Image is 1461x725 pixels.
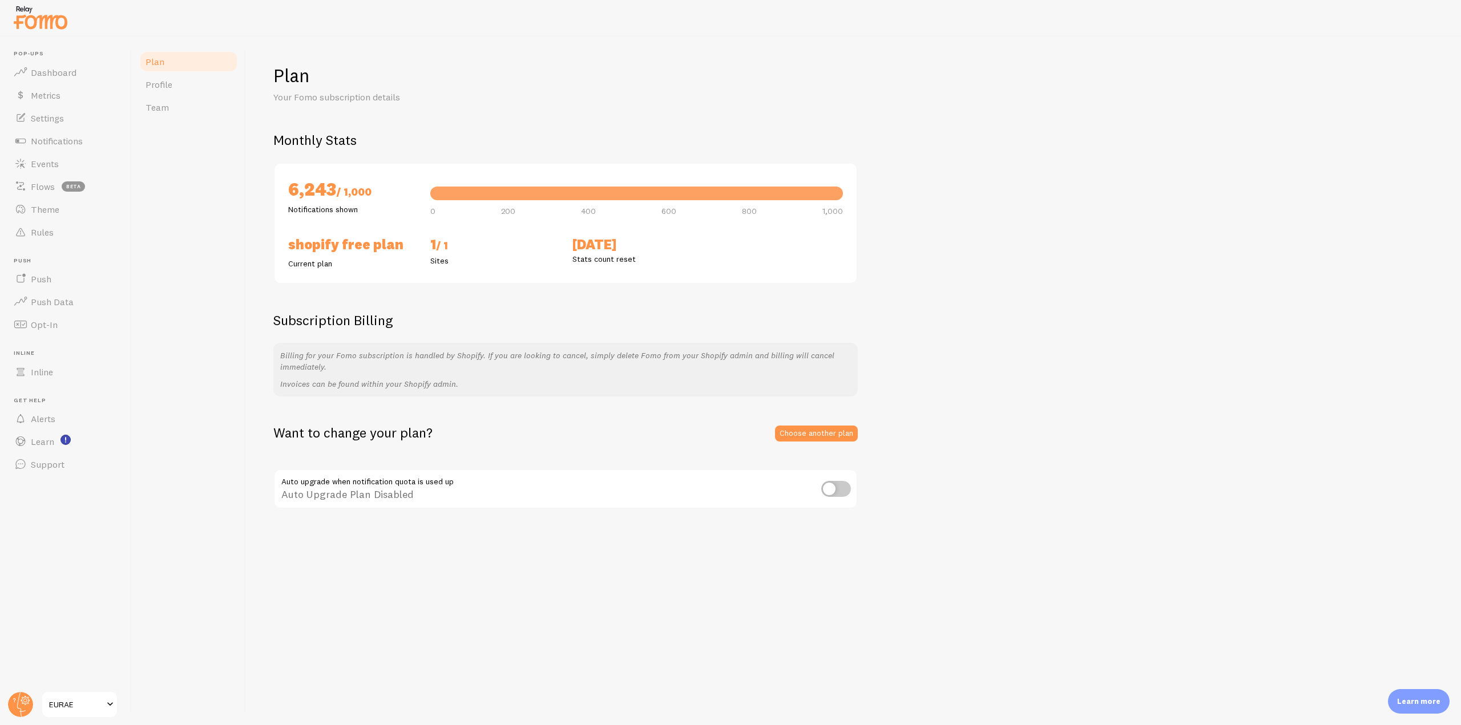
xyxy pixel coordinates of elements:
[41,691,118,718] a: EURAE
[661,207,676,215] span: 600
[31,135,83,147] span: Notifications
[146,102,169,113] span: Team
[7,198,124,221] a: Theme
[572,253,701,265] p: Stats count reset
[430,207,435,215] span: 0
[501,207,515,215] span: 200
[14,50,124,58] span: Pop-ups
[49,698,103,711] span: EURAE
[31,366,53,378] span: Inline
[7,152,124,175] a: Events
[31,296,74,307] span: Push Data
[31,436,54,447] span: Learn
[336,185,372,199] span: / 1,000
[14,350,124,357] span: Inline
[31,226,54,238] span: Rules
[139,50,239,73] a: Plan
[581,207,596,215] span: 400
[273,131,1434,149] h2: Monthly Stats
[7,221,124,244] a: Rules
[288,204,417,215] p: Notifications shown
[288,177,417,204] h2: 6,243
[7,313,124,336] a: Opt-In
[7,84,124,107] a: Metrics
[7,453,124,476] a: Support
[31,90,60,101] span: Metrics
[31,204,59,215] span: Theme
[14,257,124,265] span: Push
[7,268,124,290] a: Push
[31,181,55,192] span: Flows
[273,311,858,329] h2: Subscription Billing
[822,207,843,215] span: 1,000
[273,64,1434,87] h1: Plan
[280,350,851,372] p: Billing for your Fomo subscription is handled by Shopify. If you are looking to cancel, simply de...
[273,469,858,511] div: Auto Upgrade Plan Disabled
[273,91,547,104] p: Your Fomo subscription details
[31,112,64,124] span: Settings
[7,361,124,383] a: Inline
[572,236,701,253] h2: [DATE]
[1388,689,1450,714] div: Learn more
[1397,696,1440,707] p: Learn more
[139,73,239,96] a: Profile
[60,435,71,445] svg: <p>Watch New Feature Tutorials!</p>
[273,424,433,442] h2: Want to change your plan?
[146,56,164,67] span: Plan
[7,430,124,453] a: Learn
[775,426,858,442] a: Choose another plan
[146,79,172,90] span: Profile
[62,181,85,192] span: beta
[139,96,239,119] a: Team
[7,407,124,430] a: Alerts
[12,3,69,32] img: fomo-relay-logo-orange.svg
[31,158,59,169] span: Events
[436,239,448,252] span: / 1
[742,207,757,215] span: 800
[31,319,58,330] span: Opt-In
[288,236,417,253] h2: Shopify Free Plan
[7,107,124,129] a: Settings
[280,378,851,390] p: Invoices can be found within your Shopify admin.
[31,67,76,78] span: Dashboard
[31,459,64,470] span: Support
[7,290,124,313] a: Push Data
[31,273,51,285] span: Push
[7,175,124,198] a: Flows beta
[430,236,559,255] h2: 1
[31,413,55,424] span: Alerts
[14,397,124,404] span: Get Help
[430,255,559,266] p: Sites
[7,129,124,152] a: Notifications
[288,258,417,269] p: Current plan
[7,61,124,84] a: Dashboard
